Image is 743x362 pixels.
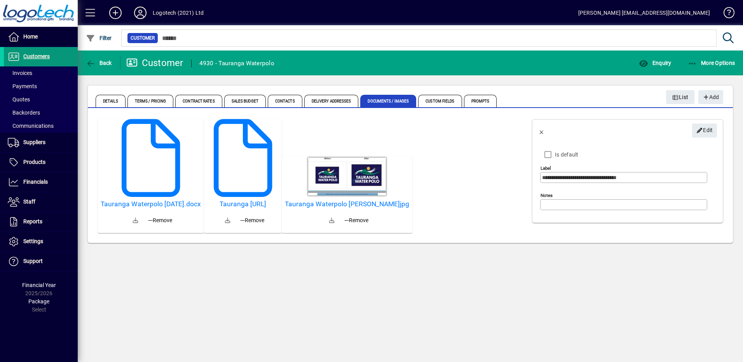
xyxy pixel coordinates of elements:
span: More Options [688,60,735,66]
span: Enquiry [639,60,671,66]
a: Settings [4,232,78,251]
a: Tauranga Waterpolo [PERSON_NAME]jpg [285,200,409,208]
button: Remove [237,213,267,227]
app-page-header-button: Back [78,56,120,70]
a: Download [323,211,341,230]
div: Customer [126,57,183,69]
span: Terms / Pricing [127,95,174,107]
span: Financials [23,179,48,185]
button: Remove [341,213,371,227]
span: Payments [8,83,37,89]
button: List [666,90,695,104]
span: Documents / Images [360,95,416,107]
button: Edit [692,124,717,137]
button: Back [84,56,114,70]
span: Remove [240,216,264,225]
a: Home [4,27,78,47]
span: Prompts [464,95,497,107]
button: Profile [128,6,153,20]
a: Support [4,252,78,271]
span: Package [28,298,49,305]
span: Edit [696,124,713,137]
button: Add [698,90,723,104]
button: Filter [84,31,114,45]
span: Custom Fields [418,95,462,107]
span: Sales Budget [224,95,266,107]
span: Invoices [8,70,32,76]
span: Quotes [8,96,30,103]
span: Add [702,91,719,104]
a: Invoices [4,66,78,80]
span: Contract Rates [175,95,222,107]
span: Home [23,33,38,40]
span: List [672,91,689,104]
a: Payments [4,80,78,93]
span: Support [23,258,43,264]
span: Suppliers [23,139,45,145]
a: Reports [4,212,78,231]
span: Back [86,60,112,66]
a: Communications [4,119,78,132]
button: Add [103,6,128,20]
a: Staff [4,192,78,212]
span: Backorders [8,110,40,116]
a: Tauranga Waterpolo [DATE].docx [101,200,201,208]
span: Products [23,159,45,165]
button: More Options [686,56,737,70]
mat-label: Notes [541,193,553,198]
a: Knowledge Base [718,2,733,27]
a: Download [218,211,237,230]
span: Filter [86,35,112,41]
span: Settings [23,238,43,244]
a: Quotes [4,93,78,106]
a: Backorders [4,106,78,119]
a: Tauranga [URL] [207,200,279,208]
button: Back [532,121,551,140]
div: 4930 - Tauranga Waterpolo [199,57,274,70]
a: Products [4,153,78,172]
a: Financials [4,172,78,192]
span: Details [96,95,126,107]
button: Remove [145,213,175,227]
button: Enquiry [637,56,673,70]
a: Suppliers [4,133,78,152]
span: Delivery Addresses [304,95,359,107]
span: Reports [23,218,42,225]
span: Customers [23,53,50,59]
span: Remove [148,216,172,225]
span: Customer [131,34,155,42]
mat-label: Label [541,165,551,171]
span: Contacts [268,95,302,107]
div: Logotech (2021) Ltd [153,7,204,19]
span: Remove [344,216,368,225]
span: Communications [8,123,54,129]
span: Financial Year [22,282,56,288]
div: [PERSON_NAME] [EMAIL_ADDRESS][DOMAIN_NAME] [578,7,710,19]
span: Staff [23,198,35,205]
a: Download [126,211,145,230]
